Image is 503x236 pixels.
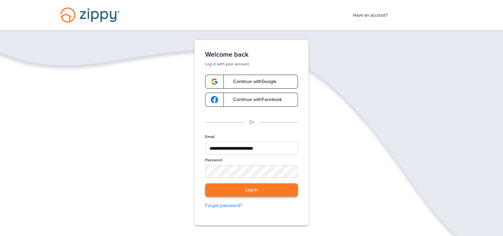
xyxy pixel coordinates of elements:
[205,142,298,155] input: Email
[205,134,215,140] label: Email
[205,202,298,209] a: Forgot password?
[205,183,298,197] button: Log in
[205,165,298,178] input: Password
[211,96,218,103] img: google-logo
[249,119,254,126] p: Or
[205,51,298,59] h1: Welcome back
[205,93,298,107] a: google-logoContinue withFacebook
[226,79,277,84] span: Continue with Google
[205,157,222,163] label: Password
[205,75,298,89] a: google-logoContinue withGoogle
[226,97,282,102] span: Continue with Facebook
[205,61,298,67] p: Log in with your account.
[211,78,218,85] img: google-logo
[353,8,388,19] span: Have an account?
